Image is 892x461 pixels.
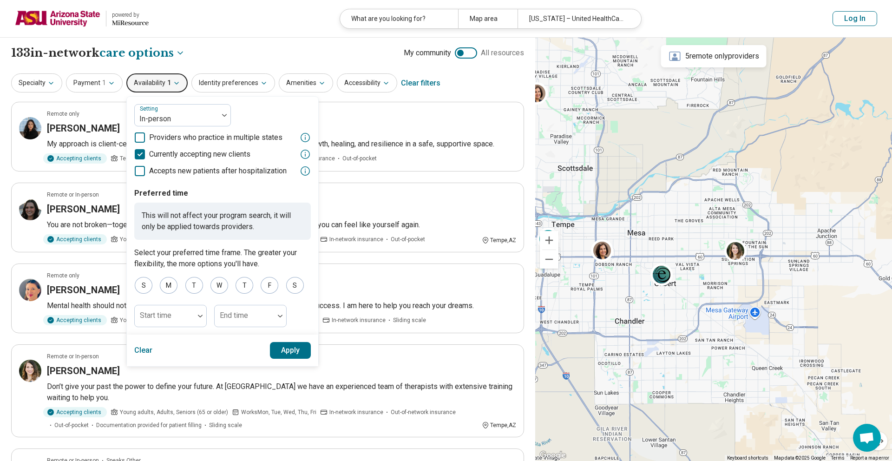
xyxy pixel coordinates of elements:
div: Accepting clients [43,315,107,325]
button: Zoom in [540,231,558,250]
div: powered by [112,11,149,19]
h3: [PERSON_NAME] [47,283,120,296]
div: Open chat [853,424,881,452]
span: In-network insurance [332,316,386,324]
span: Works Mon, Tue, Wed, Thu, Fri [241,408,316,416]
span: 1 [167,78,171,88]
a: Arizona State Universitypowered by [15,7,149,30]
span: Accepts new patients after hospitalization [149,165,287,177]
span: Out-of-pocket [391,235,425,244]
span: Teen, Young adults, Adults [120,154,189,163]
label: Start time [140,311,171,320]
div: Accepting clients [43,153,107,164]
div: T [236,277,253,294]
span: Currently accepting new clients [149,149,250,160]
span: Providers who practice in multiple states [149,132,282,143]
span: Young adults, Adults, Seniors (65 or older) [120,316,228,324]
button: Care options [99,45,185,61]
div: Accepting clients [43,407,107,417]
img: Arizona State University [15,7,100,30]
label: Setting [140,105,160,112]
button: Log In [833,11,877,26]
button: Availability1 [126,73,188,92]
button: Identity preferences [191,73,275,92]
span: Sliding scale [209,421,242,429]
div: [US_STATE] – United HealthCare Student Resources [518,9,636,28]
button: Specialty [11,73,62,92]
span: Out-of-pocket [342,154,377,163]
div: What are you looking for? [340,9,458,28]
div: S [286,277,304,294]
button: Payment1 [66,73,123,92]
span: Out-of-pocket [54,421,89,429]
span: My community [404,47,451,59]
div: Tempe , AZ [482,421,516,429]
span: In-network insurance [329,235,383,244]
p: Don’t give your past the power to define your future. At [GEOGRAPHIC_DATA] we have an experienced... [47,381,516,403]
div: Tempe , AZ [482,236,516,244]
p: My approach is client-centered helping you navigate life's challenges, fostering growth, healing,... [47,138,516,150]
div: 2 [537,228,559,250]
span: In-network insurance [329,408,383,416]
p: Select your preferred time frame. The greater your flexibility, the more options you'll have. [134,247,311,270]
p: Remote only [47,271,79,280]
span: Young adults, Adults, Seniors (65 or older) [120,408,228,416]
p: Preferred time [134,188,311,199]
span: Sliding scale [393,316,426,324]
p: You are not broken—together we’ll heal trauma, ease anxiety, and build resilience so you can feel... [47,219,516,230]
p: Remote or In-person [47,352,99,361]
span: All resources [481,47,524,59]
a: Terms (opens in new tab) [831,455,845,461]
div: Map area [458,9,517,28]
span: Young adults, Adults, Seniors (65 or older) [120,235,228,244]
p: Mental health should not be a barrier to your academic goals, graduation, or future success. I am... [47,300,516,311]
h3: [PERSON_NAME] [47,122,120,135]
div: Clear filters [401,72,440,94]
div: S [135,277,152,294]
p: Remote or In-person [47,191,99,199]
button: Apply [270,342,311,359]
p: Remote only [47,110,79,118]
span: Out-of-network insurance [391,408,456,416]
button: Clear [134,342,153,359]
span: care options [99,45,174,61]
button: Amenities [279,73,333,92]
button: Zoom out [540,250,558,269]
h3: [PERSON_NAME] [47,364,120,377]
label: End time [220,311,248,320]
div: T [185,277,203,294]
div: M [160,277,177,294]
span: Documentation provided for patient filling [96,421,202,429]
button: Accessibility [337,73,397,92]
div: 5 remote only providers [661,45,767,67]
h3: [PERSON_NAME] [47,203,120,216]
p: This will not affect your program search, it will only be applied towards providers. [134,203,311,240]
h1: 133 in-network [11,45,185,61]
a: Report a map error [850,455,889,461]
div: W [210,277,228,294]
span: Map data ©2025 Google [774,455,826,461]
div: F [261,277,278,294]
div: Accepting clients [43,234,107,244]
span: 1 [102,78,106,88]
